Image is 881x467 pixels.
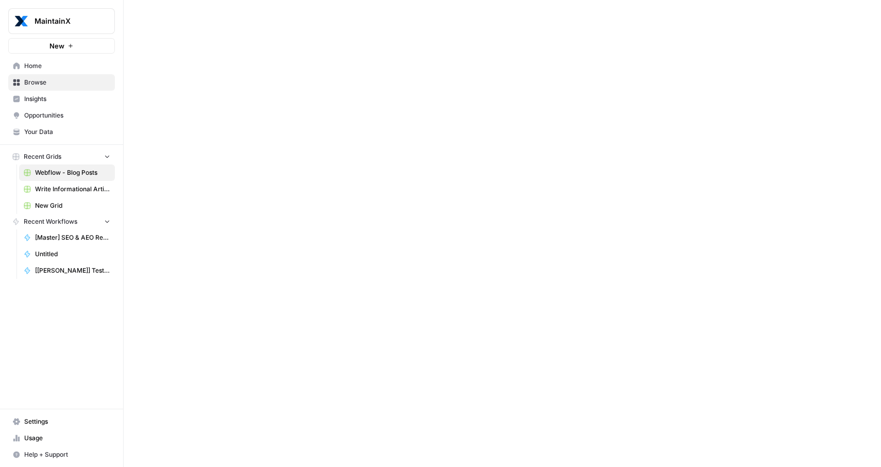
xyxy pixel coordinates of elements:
[35,233,110,242] span: [Master] SEO & AEO Refresh
[8,58,115,74] a: Home
[24,94,110,104] span: Insights
[8,214,115,229] button: Recent Workflows
[8,38,115,54] button: New
[24,217,77,226] span: Recent Workflows
[8,149,115,164] button: Recent Grids
[19,229,115,246] a: [Master] SEO & AEO Refresh
[24,61,110,71] span: Home
[8,446,115,463] button: Help + Support
[12,12,30,30] img: MaintainX Logo
[8,124,115,140] a: Your Data
[8,74,115,91] a: Browse
[8,430,115,446] a: Usage
[49,41,64,51] span: New
[19,246,115,262] a: Untitled
[35,168,110,177] span: Webflow - Blog Posts
[19,197,115,214] a: New Grid
[8,413,115,430] a: Settings
[19,262,115,279] a: [[PERSON_NAME]] Testing
[35,266,110,275] span: [[PERSON_NAME]] Testing
[24,111,110,120] span: Opportunities
[8,107,115,124] a: Opportunities
[35,185,110,194] span: Write Informational Article
[8,91,115,107] a: Insights
[35,249,110,259] span: Untitled
[24,127,110,137] span: Your Data
[19,181,115,197] a: Write Informational Article
[35,16,97,26] span: MaintainX
[24,417,110,426] span: Settings
[24,450,110,459] span: Help + Support
[8,8,115,34] button: Workspace: MaintainX
[24,78,110,87] span: Browse
[19,164,115,181] a: Webflow - Blog Posts
[24,433,110,443] span: Usage
[35,201,110,210] span: New Grid
[24,152,61,161] span: Recent Grids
